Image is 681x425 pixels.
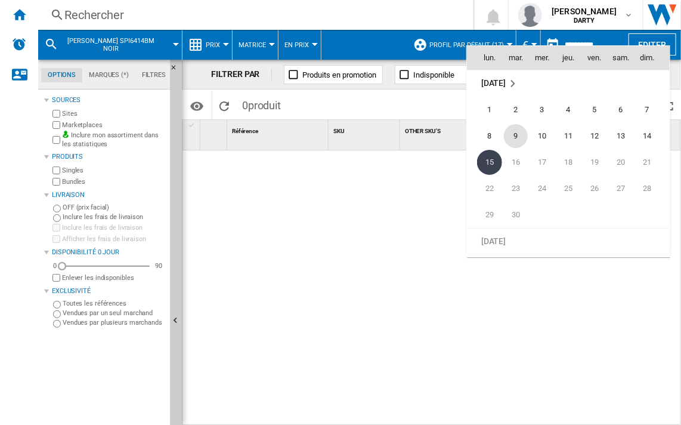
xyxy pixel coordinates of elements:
td: Tuesday September 9 2025 [503,123,529,149]
th: dim. [634,46,670,70]
td: Sunday September 21 2025 [634,149,670,175]
td: Tuesday September 23 2025 [503,175,529,202]
span: [DATE] [481,78,506,88]
td: Monday September 1 2025 [467,97,503,123]
td: Monday September 8 2025 [467,123,503,149]
span: 12 [583,124,606,148]
span: 10 [530,124,554,148]
td: Friday September 26 2025 [581,175,608,202]
span: 14 [635,124,659,148]
span: 5 [583,98,606,122]
th: mar. [503,46,529,70]
td: Monday September 22 2025 [467,175,503,202]
tr: Week 5 [467,202,670,229]
td: Thursday September 4 2025 [555,97,581,123]
span: 2 [504,98,528,122]
td: Tuesday September 30 2025 [503,202,529,229]
tr: Week 4 [467,175,670,202]
td: Friday September 5 2025 [581,97,608,123]
td: Saturday September 27 2025 [608,175,634,202]
td: Sunday September 7 2025 [634,97,670,123]
td: Wednesday September 10 2025 [529,123,555,149]
span: 4 [556,98,580,122]
tr: Week 3 [467,149,670,175]
th: ven. [581,46,608,70]
td: Tuesday September 2 2025 [503,97,529,123]
span: 1 [478,98,502,122]
span: 11 [556,124,580,148]
tr: Week 2 [467,123,670,149]
td: Wednesday September 17 2025 [529,149,555,175]
th: lun. [467,46,503,70]
td: Friday September 12 2025 [581,123,608,149]
td: Thursday September 18 2025 [555,149,581,175]
td: Friday September 19 2025 [581,149,608,175]
td: Saturday September 20 2025 [608,149,634,175]
md-calendar: Calendar [467,46,670,257]
th: mer. [529,46,555,70]
th: jeu. [555,46,581,70]
td: Tuesday September 16 2025 [503,149,529,175]
td: Sunday September 28 2025 [634,175,670,202]
span: 6 [609,98,633,122]
tr: Week undefined [467,70,670,97]
td: Thursday September 11 2025 [555,123,581,149]
td: Sunday September 14 2025 [634,123,670,149]
td: Saturday September 13 2025 [608,123,634,149]
td: Saturday September 6 2025 [608,97,634,123]
span: 3 [530,98,554,122]
td: Thursday September 25 2025 [555,175,581,202]
span: 13 [609,124,633,148]
span: 9 [504,124,528,148]
span: 15 [477,150,502,175]
tr: Week undefined [467,228,670,255]
td: Wednesday September 24 2025 [529,175,555,202]
td: Wednesday September 3 2025 [529,97,555,123]
th: sam. [608,46,634,70]
td: Monday September 29 2025 [467,202,503,229]
td: September 2025 [467,70,670,97]
td: Monday September 15 2025 [467,149,503,175]
tr: Week 1 [467,97,670,123]
span: 7 [635,98,659,122]
span: 8 [478,124,502,148]
span: [DATE] [481,236,506,246]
